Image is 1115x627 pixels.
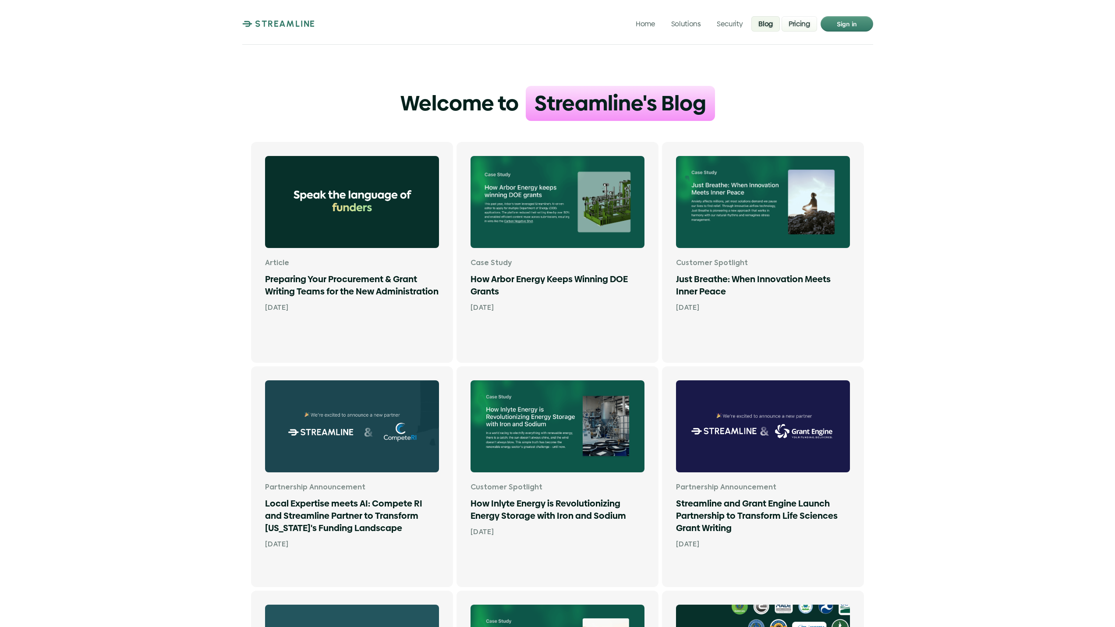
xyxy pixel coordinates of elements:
h1: Local Expertise meets AI: Compete RI and Streamline Partner to Transform [US_STATE]'s Funding Lan... [265,497,439,534]
p: Article [265,259,439,268]
p: Solutions [671,19,701,28]
p: Customer Spotlight [471,483,644,492]
p: [DATE] [471,302,644,313]
a: STREAMLINE [242,18,315,29]
p: Partnership Announcement [676,483,850,492]
a: Home [629,16,662,31]
a: Win government funding by speaking the language of fundersArticlePreparing Your Procurement & Gra... [251,142,453,363]
p: Pricing [789,19,810,28]
p: Case Study [471,259,644,268]
a: Sign in [821,16,873,32]
a: Partnership AnnouncementStreamline and Grant Engine Launch Partnership to Transform Life Sciences... [662,366,864,587]
h1: Streamline and Grant Engine Launch Partnership to Transform Life Sciences Grant Writing [676,497,850,534]
p: [DATE] [676,302,850,313]
p: [DATE] [471,526,644,538]
img: Win government funding by speaking the language of funders [265,156,439,248]
h1: Streamline's Blog [534,88,706,119]
img: Arbor Energy’s team leveraged Streamline’s AI-driven editor to apply for multiple Department of E... [471,156,644,248]
a: Arbor Energy’s team leveraged Streamline’s AI-driven editor to apply for multiple Department of E... [457,142,658,363]
a: Security [710,16,750,31]
p: Home [636,19,655,28]
h1: How Inlyte Energy is Revolutionizing Energy Storage with Iron and Sodium [471,497,644,522]
p: Partnership Announcement [265,483,439,492]
a: How Inlyte Energy is Revolutionizing Energy Storage with Iron and SodiumCustomer SpotlightHow Inl... [457,366,658,587]
h1: Just Breathe: When Innovation Meets Inner Peace [676,273,850,298]
img: How Inlyte Energy is Revolutionizing Energy Storage with Iron and Sodium [471,380,644,472]
a: Pricing [782,16,817,31]
p: Sign in [836,18,857,29]
p: Security [717,19,743,28]
h1: Preparing Your Procurement & Grant Writing Teams for the New Administration [265,273,439,298]
a: Customer SpotlightJust Breathe: When Innovation Meets Inner Peace[DATE] [662,142,864,363]
p: Customer Spotlight [676,259,850,268]
p: [DATE] [265,302,439,313]
a: Blog [751,16,780,31]
p: [DATE] [265,538,439,550]
p: Blog [758,19,773,28]
a: Partnership AnnouncementLocal Expertise meets AI: Compete RI and Streamline Partner to Transform ... [251,366,453,587]
h1: Welcome to [400,89,519,118]
p: [DATE] [676,538,850,550]
p: STREAMLINE [255,18,315,29]
h1: How Arbor Energy Keeps Winning DOE Grants [471,273,644,298]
